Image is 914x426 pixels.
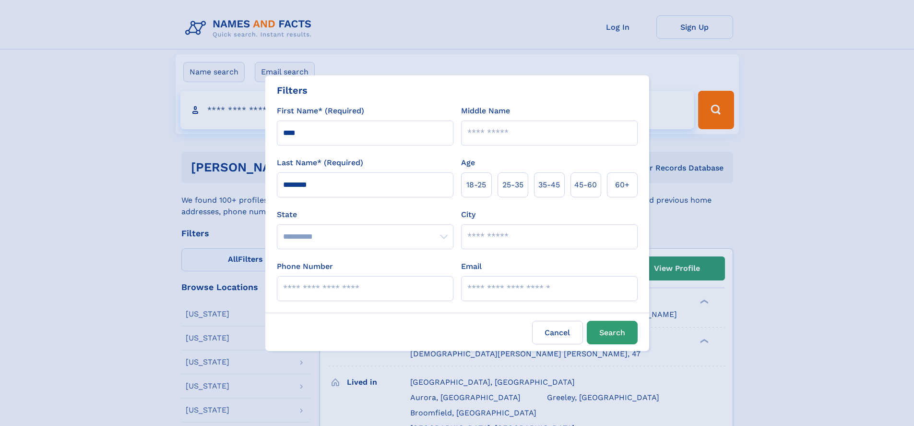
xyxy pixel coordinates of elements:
label: City [461,209,475,220]
button: Search [587,321,638,344]
label: Age [461,157,475,169]
label: Middle Name [461,105,510,117]
div: Filters [277,83,308,97]
span: 25‑35 [502,179,523,191]
label: Phone Number [277,261,333,272]
label: First Name* (Required) [277,105,364,117]
span: 18‑25 [466,179,486,191]
label: Last Name* (Required) [277,157,363,169]
span: 35‑45 [538,179,560,191]
label: Email [461,261,482,272]
span: 45‑60 [574,179,597,191]
span: 60+ [615,179,629,191]
label: Cancel [532,321,583,344]
label: State [277,209,453,220]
